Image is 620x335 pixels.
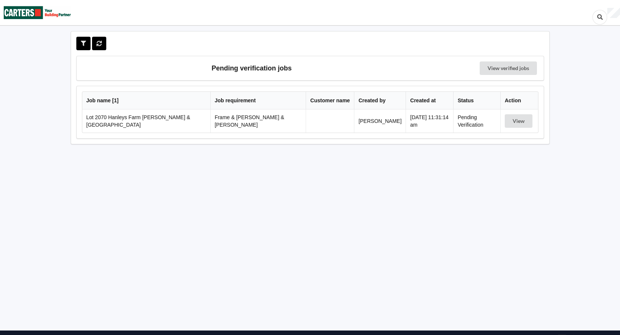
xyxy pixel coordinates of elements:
[453,109,500,133] td: Pending Verification
[82,109,210,133] td: Lot 2070 Hanleys Farm [PERSON_NAME] & [GEOGRAPHIC_DATA]
[406,92,453,109] th: Created at
[505,114,532,128] button: View
[354,109,406,133] td: [PERSON_NAME]
[406,109,453,133] td: [DATE] 11:31:14 am
[82,61,422,75] h3: Pending verification jobs
[210,92,306,109] th: Job requirement
[453,92,500,109] th: Status
[210,109,306,133] td: Frame & [PERSON_NAME] & [PERSON_NAME]
[505,118,534,124] a: View
[306,92,354,109] th: Customer name
[480,61,537,75] a: View verified jobs
[607,8,620,18] div: User Profile
[82,92,210,109] th: Job name [ 1 ]
[4,0,71,25] img: Carters
[500,92,538,109] th: Action
[354,92,406,109] th: Created by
